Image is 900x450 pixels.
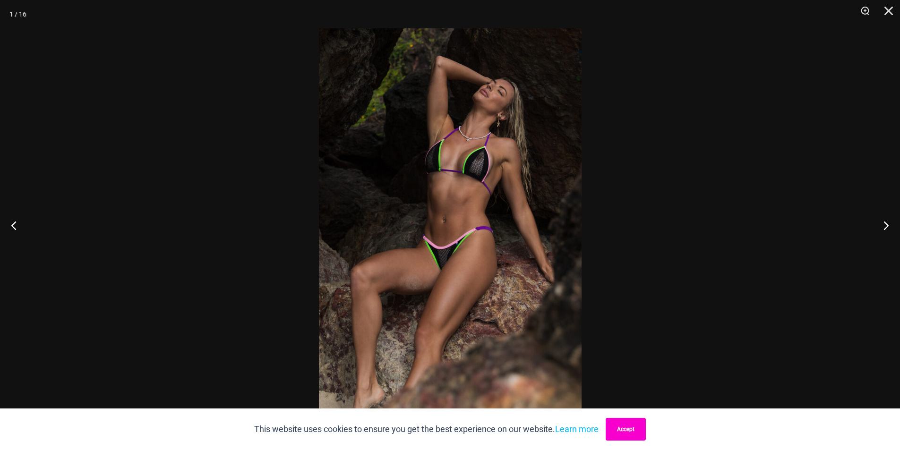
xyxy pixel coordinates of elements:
[555,424,599,434] a: Learn more
[865,202,900,249] button: Next
[319,28,582,422] img: Reckless Neon Crush Black Neon 306 Tri Top 296 Cheeky 04
[606,418,646,441] button: Accept
[254,422,599,436] p: This website uses cookies to ensure you get the best experience on our website.
[9,7,26,21] div: 1 / 16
